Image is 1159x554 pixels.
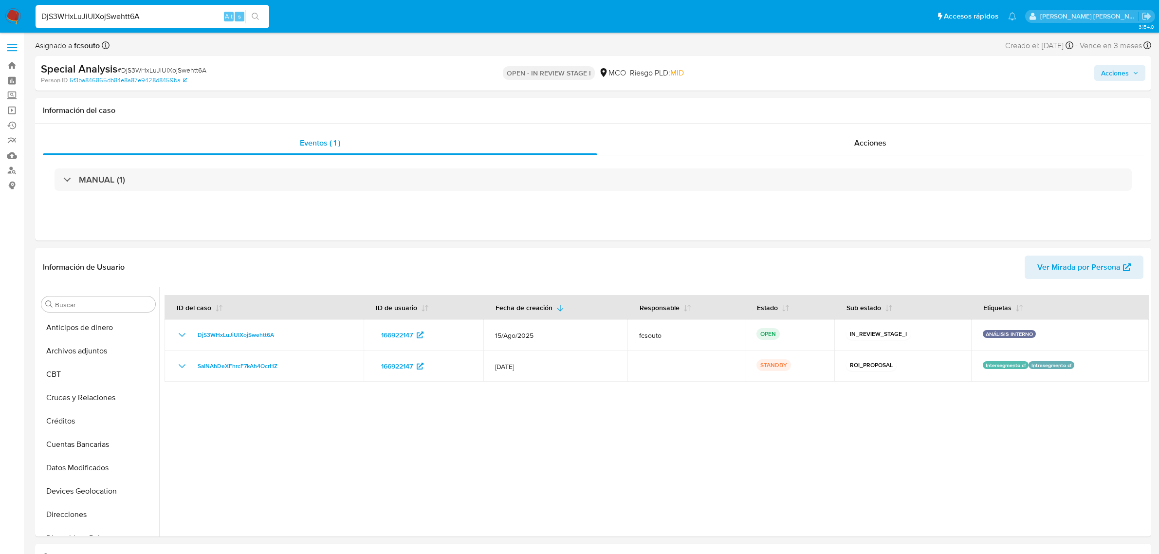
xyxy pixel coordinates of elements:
[43,106,1143,115] h1: Información del caso
[630,68,684,78] span: Riesgo PLD:
[1037,256,1121,279] span: Ver Mirada por Persona
[36,10,269,23] input: Buscar usuario o caso...
[45,300,53,308] button: Buscar
[1008,12,1016,20] a: Notificaciones
[37,339,159,363] button: Archivos adjuntos
[503,66,595,80] p: OPEN - IN REVIEW STAGE I
[1040,12,1139,21] p: juan.montanobonaga@mercadolibre.com.co
[670,67,684,78] span: MID
[35,40,100,51] span: Asignado a
[1005,39,1073,52] div: Creado el: [DATE]
[55,300,151,309] input: Buscar
[944,11,998,21] span: Accesos rápidos
[300,137,340,148] span: Eventos ( 1 )
[1094,65,1145,81] button: Acciones
[37,363,159,386] button: CBT
[43,262,125,272] h1: Información de Usuario
[238,12,241,21] span: s
[70,76,187,85] a: 5f3ba846865db84e8a87e9428d8459ba
[117,65,206,75] span: # DjS3WHxLuJiUIXojSwehtt6A
[37,456,159,480] button: Datos Modificados
[37,433,159,456] button: Cuentas Bancarias
[599,68,626,78] div: MCO
[245,10,265,23] button: search-icon
[79,174,125,185] h3: MANUAL (1)
[1141,11,1152,21] a: Salir
[1075,39,1078,52] span: -
[37,316,159,339] button: Anticipos de dinero
[55,168,1132,191] div: MANUAL (1)
[41,61,117,76] b: Special Analysis
[72,40,100,51] b: fcsouto
[41,76,68,85] b: Person ID
[37,386,159,409] button: Cruces y Relaciones
[225,12,233,21] span: Alt
[1101,65,1129,81] span: Acciones
[1080,40,1142,51] span: Vence en 3 meses
[1025,256,1143,279] button: Ver Mirada por Persona
[37,409,159,433] button: Créditos
[37,503,159,526] button: Direcciones
[854,137,886,148] span: Acciones
[37,526,159,550] button: Dispositivos Point
[37,480,159,503] button: Devices Geolocation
